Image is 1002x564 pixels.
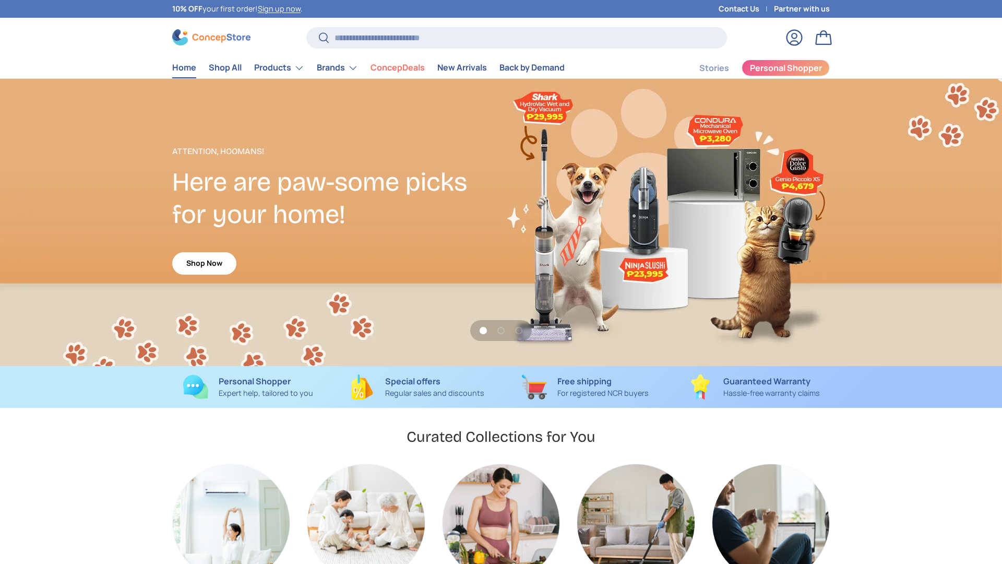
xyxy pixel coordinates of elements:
strong: Personal Shopper [219,375,291,387]
nav: Primary [172,57,565,78]
span: Personal Shopper [750,64,822,72]
p: Attention, Hoomans! [172,145,501,158]
strong: 10% OFF [172,4,202,14]
img: ConcepStore [172,29,250,45]
strong: Special offers [385,375,440,387]
a: Guaranteed Warranty Hassle-free warranty claims [678,374,830,399]
p: your first order! . [172,3,303,15]
p: Hassle-free warranty claims [723,387,820,399]
a: Back by Demand [499,57,565,78]
summary: Products [248,57,311,78]
a: Partner with us [774,3,830,15]
a: Special offers Regular sales and discounts [341,374,493,399]
a: Contact Us [719,3,774,15]
p: Expert help, tailored to you [219,387,313,399]
a: Shop All [209,57,242,78]
a: Personal Shopper [742,60,830,76]
a: New Arrivals [437,57,487,78]
p: For registered NCR buyers [557,387,649,399]
a: Home [172,57,196,78]
h2: Curated Collections for You [407,427,595,446]
a: Sign up now [258,4,301,14]
nav: Secondary [674,57,830,78]
summary: Brands [311,57,364,78]
p: Regular sales and discounts [385,387,484,399]
a: Products [254,57,304,78]
strong: Free shipping [557,375,612,387]
a: Stories [699,58,729,78]
a: Free shipping For registered NCR buyers [509,374,661,399]
strong: Guaranteed Warranty [723,375,810,387]
a: ConcepDeals [371,57,425,78]
h2: Here are paw-some picks for your home! [172,166,501,231]
a: Personal Shopper Expert help, tailored to you [172,374,324,399]
a: Shop Now [172,252,236,275]
a: Brands [317,57,358,78]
